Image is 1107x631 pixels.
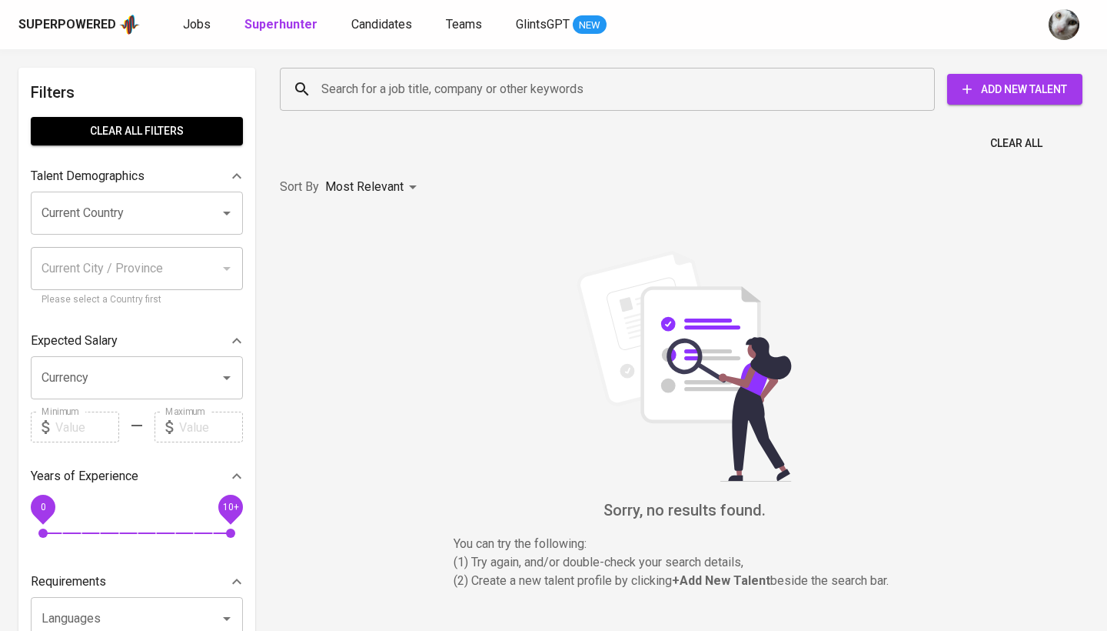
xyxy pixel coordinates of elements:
[183,15,214,35] a: Jobs
[351,17,412,32] span: Candidates
[31,326,243,356] div: Expected Salary
[222,502,238,512] span: 10+
[119,13,140,36] img: app logo
[31,167,145,185] p: Talent Demographics
[446,17,482,32] span: Teams
[959,80,1070,99] span: Add New Talent
[990,134,1042,153] span: Clear All
[31,461,243,492] div: Years of Experience
[516,15,607,35] a: GlintsGPT NEW
[280,498,1089,522] h6: Sorry, no results found.
[325,178,404,196] p: Most Relevant
[454,572,915,590] p: (2) Create a new talent profile by clicking beside the search bar.
[573,18,607,33] span: NEW
[31,161,243,192] div: Talent Demographics
[31,332,118,350] p: Expected Salary
[55,412,119,442] input: Value
[18,16,116,34] div: Superpowered
[446,15,485,35] a: Teams
[672,573,770,588] b: + Add New Talent
[31,566,243,597] div: Requirements
[454,553,915,572] p: (1) Try again, and/or double-check your search details,
[569,251,799,482] img: file_searching.svg
[183,17,211,32] span: Jobs
[216,608,238,629] button: Open
[18,13,140,36] a: Superpoweredapp logo
[31,80,243,105] h6: Filters
[244,17,317,32] b: Superhunter
[516,17,570,32] span: GlintsGPT
[325,173,422,202] div: Most Relevant
[351,15,415,35] a: Candidates
[280,178,319,196] p: Sort By
[1049,9,1079,40] img: tharisa.rizky@glints.com
[984,129,1049,158] button: Clear All
[43,122,231,141] span: Clear All filters
[31,573,106,591] p: Requirements
[40,502,45,512] span: 0
[216,202,238,224] button: Open
[42,292,232,308] p: Please select a Country first
[216,367,238,389] button: Open
[31,117,243,145] button: Clear All filters
[31,467,138,486] p: Years of Experience
[244,15,321,35] a: Superhunter
[454,535,915,553] p: You can try the following :
[947,74,1082,105] button: Add New Talent
[179,412,243,442] input: Value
